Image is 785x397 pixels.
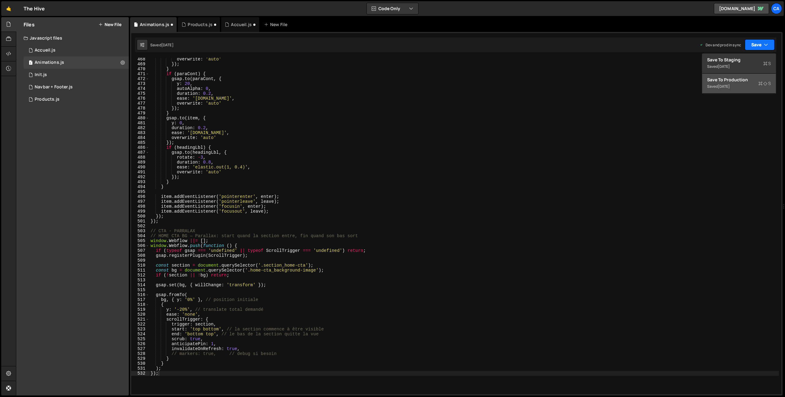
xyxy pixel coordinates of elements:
[16,32,129,44] div: Javascript files
[707,77,771,83] div: Save to Production
[707,63,771,70] div: Saved
[29,61,33,66] span: 1
[718,84,730,89] div: [DATE]
[131,145,149,150] div: 486
[131,278,149,283] div: 513
[1,1,16,16] a: 🤙
[131,317,149,322] div: 521
[131,366,149,371] div: 531
[131,165,149,170] div: 490
[131,312,149,317] div: 520
[131,273,149,278] div: 512
[131,96,149,101] div: 476
[758,80,771,87] span: S
[131,199,149,204] div: 497
[131,155,149,160] div: 488
[131,86,149,91] div: 474
[131,116,149,121] div: 480
[98,22,121,27] button: New File
[131,179,149,184] div: 493
[131,351,149,356] div: 528
[131,371,149,376] div: 532
[131,238,149,243] div: 505
[131,214,149,219] div: 500
[131,248,149,253] div: 507
[131,302,149,307] div: 518
[131,101,149,106] div: 477
[188,21,213,28] div: Products.js
[707,57,771,63] div: Save to Staging
[35,72,47,78] div: Init.js
[24,56,129,69] div: 17034/46849.js
[131,67,149,71] div: 470
[702,74,776,94] button: Save to ProductionS Saved[DATE]
[35,84,73,90] div: Navbar + Footer.js
[714,3,769,14] a: [DOMAIN_NAME]
[131,253,149,258] div: 508
[131,307,149,312] div: 519
[131,140,149,145] div: 485
[131,170,149,175] div: 491
[131,224,149,229] div: 502
[367,3,418,14] button: Code Only
[131,189,149,194] div: 495
[140,21,169,28] div: Animations.js
[131,258,149,263] div: 509
[131,292,149,297] div: 516
[24,93,129,106] div: 17034/47579.js
[24,81,129,93] div: 17034/47476.js
[131,243,149,248] div: 506
[231,21,252,28] div: Accueil.js
[264,21,290,28] div: New File
[131,209,149,214] div: 499
[131,327,149,332] div: 523
[702,54,776,74] button: Save to StagingS Saved[DATE]
[131,62,149,67] div: 469
[707,83,771,90] div: Saved
[131,71,149,76] div: 471
[131,194,149,199] div: 496
[131,150,149,155] div: 487
[131,233,149,238] div: 504
[131,106,149,111] div: 478
[131,263,149,268] div: 510
[718,64,730,69] div: [DATE]
[24,5,45,12] div: The Hive
[131,57,149,62] div: 468
[24,69,129,81] div: 17034/46803.js
[131,229,149,233] div: 503
[131,91,149,96] div: 475
[131,175,149,179] div: 492
[24,21,35,28] h2: Files
[131,81,149,86] div: 473
[35,48,56,53] div: Accueil.js
[35,97,59,102] div: Products.js
[745,39,775,50] button: Save
[131,297,149,302] div: 517
[131,346,149,351] div: 527
[150,42,174,48] div: Saved
[131,337,149,341] div: 525
[35,60,64,65] div: Animations.js
[131,322,149,327] div: 522
[131,111,149,116] div: 479
[771,3,782,14] a: Ca
[131,135,149,140] div: 484
[763,60,771,67] span: S
[131,341,149,346] div: 526
[131,130,149,135] div: 483
[131,361,149,366] div: 530
[161,42,174,48] div: [DATE]
[131,283,149,287] div: 514
[699,42,741,48] div: Dev and prod in sync
[131,184,149,189] div: 494
[131,356,149,361] div: 529
[131,332,149,337] div: 524
[131,219,149,224] div: 501
[131,76,149,81] div: 472
[131,160,149,165] div: 489
[131,268,149,273] div: 511
[131,204,149,209] div: 498
[131,121,149,125] div: 481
